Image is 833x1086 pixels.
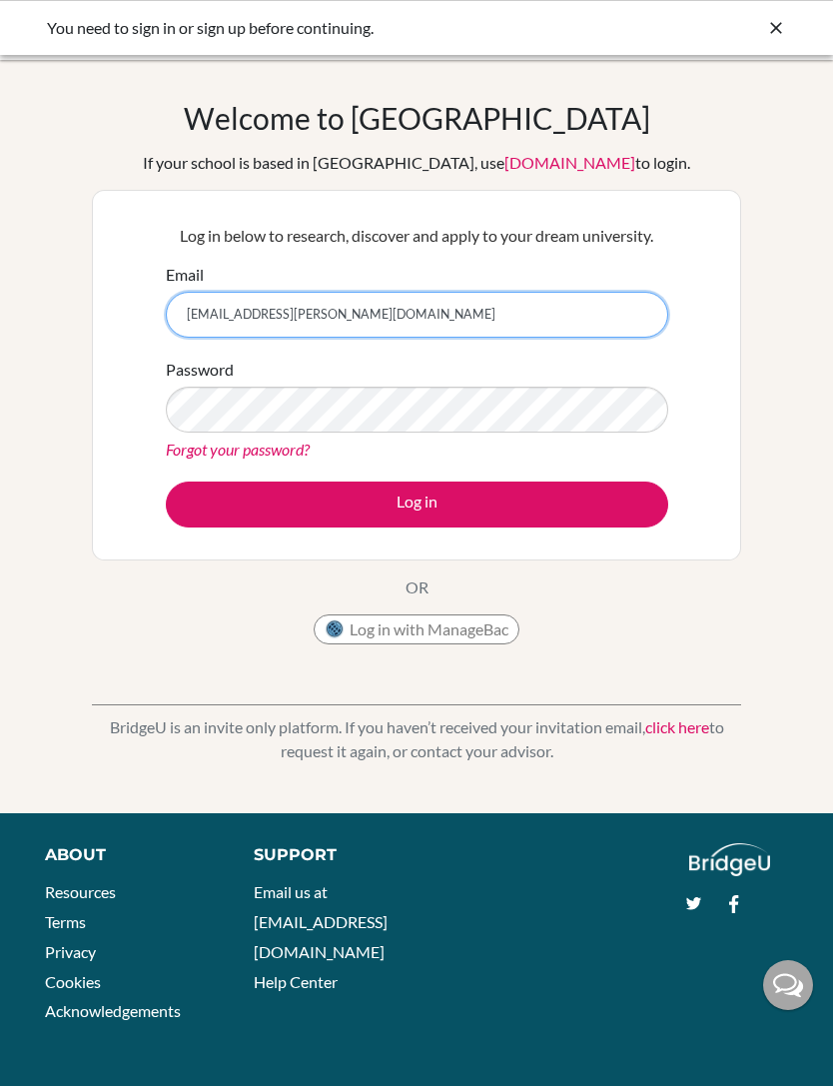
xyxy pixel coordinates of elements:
[45,912,86,931] a: Terms
[92,715,741,763] p: BridgeU is an invite only platform. If you haven’t received your invitation email, to request it ...
[254,972,338,991] a: Help Center
[689,843,770,876] img: logo_white@2x-f4f0deed5e89b7ecb1c2cc34c3e3d731f90f0f143d5ea2071677605dd97b5244.png
[645,717,709,736] a: click here
[254,882,388,960] a: Email us at [EMAIL_ADDRESS][DOMAIN_NAME]
[46,14,87,32] span: Help
[45,972,101,991] a: Cookies
[166,482,668,528] button: Log in
[45,1001,181,1020] a: Acknowledgements
[166,358,234,382] label: Password
[45,882,116,901] a: Resources
[47,16,486,40] div: You need to sign in or sign up before continuing.
[143,151,690,175] div: If your school is based in [GEOGRAPHIC_DATA], use to login.
[45,942,96,961] a: Privacy
[254,843,400,867] div: Support
[166,263,204,287] label: Email
[166,224,668,248] p: Log in below to research, discover and apply to your dream university.
[184,100,650,136] h1: Welcome to [GEOGRAPHIC_DATA]
[166,440,310,459] a: Forgot your password?
[45,843,209,867] div: About
[504,153,635,172] a: [DOMAIN_NAME]
[406,575,428,599] p: OR
[314,614,519,644] button: Log in with ManageBac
